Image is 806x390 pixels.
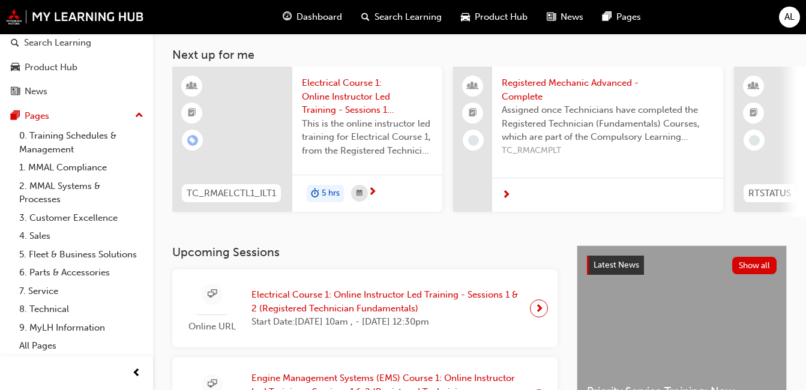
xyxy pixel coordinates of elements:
h3: Upcoming Sessions [172,245,558,259]
a: Latest NewsShow all [587,256,777,275]
span: guage-icon [283,10,292,25]
span: pages-icon [603,10,612,25]
h3: Next up for me [153,48,806,62]
a: 5. Fleet & Business Solutions [14,245,148,264]
a: 1. MMAL Compliance [14,158,148,177]
a: 7. Service [14,282,148,301]
span: RTSTATUS [748,187,791,200]
span: duration-icon [311,186,319,202]
a: 3. Customer Excellence [14,209,148,227]
span: car-icon [461,10,470,25]
span: news-icon [547,10,556,25]
a: 2. MMAL Systems & Processes [14,177,148,209]
span: News [561,10,583,24]
button: Pages [5,105,148,127]
span: pages-icon [11,111,20,122]
button: Show all [732,257,777,274]
span: people-icon [469,79,477,94]
a: guage-iconDashboard [273,5,352,29]
span: sessionType_ONLINE_URL-icon [208,287,217,302]
span: next-icon [502,190,511,201]
span: This is the online instructor led training for Electrical Course 1, from the Registered Technicia... [302,117,433,158]
a: 4. Sales [14,227,148,245]
span: Product Hub [475,10,528,24]
span: learningRecordVerb_NONE-icon [749,135,760,146]
span: Assigned once Technicians have completed the Registered Technician (Fundamentals) Courses, which ... [502,103,714,144]
span: 5 hrs [322,187,340,200]
div: Product Hub [25,61,77,74]
a: Registered Mechanic Advanced - CompleteAssigned once Technicians have completed the Registered Te... [453,67,723,212]
span: prev-icon [132,366,141,381]
span: Electrical Course 1: Online Instructor Led Training - Sessions 1 & 2 (Registered Technician Funda... [251,288,520,315]
span: TC_RMACMPLT [502,144,714,158]
span: learningRecordVerb_ENROLL-icon [187,135,198,146]
div: Pages [25,109,49,123]
a: search-iconSearch Learning [352,5,451,29]
span: learningResourceType_INSTRUCTOR_LED-icon [188,79,196,94]
span: next-icon [535,300,544,317]
span: calendar-icon [356,186,362,201]
div: News [25,85,47,98]
span: Search Learning [374,10,442,24]
span: booktick-icon [188,106,196,121]
a: TC_RMAELCTL1_ILT1Electrical Course 1: Online Instructor Led Training - Sessions 1 & 2 (Registered... [172,67,442,212]
span: Electrical Course 1: Online Instructor Led Training - Sessions 1 & 2 (Registered Mechanic Advanced) [302,76,433,117]
span: search-icon [361,10,370,25]
span: learningRecordVerb_NONE-icon [468,135,479,146]
span: learningResourceType_INSTRUCTOR_LED-icon [750,79,758,94]
span: Pages [616,10,641,24]
span: next-icon [368,187,377,198]
a: Search Learning [5,32,148,54]
span: AL [784,10,795,24]
span: Online URL [182,320,242,334]
a: news-iconNews [537,5,593,29]
span: Latest News [594,260,639,270]
span: search-icon [11,38,19,49]
button: AL [779,7,800,28]
a: pages-iconPages [593,5,651,29]
a: Online URLElectrical Course 1: Online Instructor Led Training - Sessions 1 & 2 (Registered Techni... [182,279,548,338]
span: car-icon [11,62,20,73]
img: mmal [6,9,144,25]
span: booktick-icon [469,106,477,121]
a: News [5,80,148,103]
div: Search Learning [24,36,91,50]
a: All Pages [14,337,148,355]
span: Dashboard [296,10,342,24]
a: Product Hub [5,56,148,79]
span: booktick-icon [750,106,758,121]
span: news-icon [11,86,20,97]
a: 8. Technical [14,300,148,319]
span: TC_RMAELCTL1_ILT1 [187,187,276,200]
a: 6. Parts & Accessories [14,263,148,282]
a: 0. Training Schedules & Management [14,127,148,158]
span: up-icon [135,108,143,124]
span: Registered Mechanic Advanced - Complete [502,76,714,103]
a: car-iconProduct Hub [451,5,537,29]
span: Start Date: [DATE] 10am , - [DATE] 12:30pm [251,315,520,329]
a: 9. MyLH Information [14,319,148,337]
